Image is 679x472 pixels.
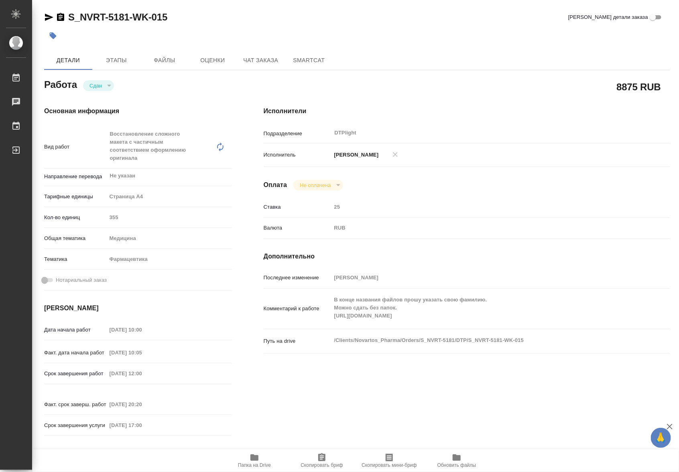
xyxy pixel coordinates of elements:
h4: [PERSON_NAME] [44,303,232,313]
span: Обновить файлы [437,462,476,468]
span: [PERSON_NAME] детали заказа [568,13,648,21]
input: Пустое поле [107,347,177,358]
h4: Исполнители [264,106,670,116]
p: Факт. срок заверш. работ [44,401,107,409]
div: RUB [331,221,636,235]
button: Скопировать мини-бриф [356,450,423,472]
h4: Дополнительно [264,252,670,261]
a: S_NVRT-5181-WK-015 [68,12,167,22]
p: Тематика [44,255,107,263]
span: Детали [49,55,87,65]
p: Исполнитель [264,151,331,159]
input: Пустое поле [107,399,177,410]
h4: Основная информация [44,106,232,116]
button: 🙏 [651,428,671,448]
p: Дата начала работ [44,326,107,334]
input: Пустое поле [107,419,177,431]
span: Файлы [145,55,184,65]
textarea: /Clients/Novartos_Pharma/Orders/S_NVRT-5181/DTP/S_NVRT-5181-WK-015 [331,334,636,347]
h2: Работа [44,77,77,91]
button: Скопировать ссылку [56,12,65,22]
p: Последнее изменение [264,274,331,282]
span: Скопировать бриф [301,462,343,468]
textarea: В конце названия файлов прошу указать свою фамилию. Можно сдать без папок. [URL][DOMAIN_NAME] [331,293,636,323]
button: Скопировать бриф [288,450,356,472]
input: Пустое поле [107,368,177,379]
p: Вид работ [44,143,107,151]
h4: Оплата [264,180,287,190]
input: Пустое поле [331,272,636,283]
input: Пустое поле [107,212,232,223]
button: Не оплачена [297,182,333,189]
button: Папка на Drive [221,450,288,472]
span: Оценки [193,55,232,65]
p: Комментарий к работе [264,305,331,313]
p: Общая тематика [44,234,107,242]
p: Факт. дата начала работ [44,349,107,357]
input: Пустое поле [331,201,636,213]
span: Папка на Drive [238,462,271,468]
p: Срок завершения услуги [44,421,107,429]
button: Добавить тэг [44,27,62,45]
button: Обновить файлы [423,450,490,472]
p: Ставка [264,203,331,211]
span: Этапы [97,55,136,65]
h2: 8875 RUB [617,80,661,94]
p: Направление перевода [44,173,107,181]
div: Сдан [293,180,343,191]
span: Чат заказа [242,55,280,65]
p: Тарифные единицы [44,193,107,201]
p: Валюта [264,224,331,232]
button: Скопировать ссылку для ЯМессенджера [44,12,54,22]
button: Сдан [87,82,104,89]
p: [PERSON_NAME] [331,151,379,159]
p: Подразделение [264,130,331,138]
div: Сдан [83,80,114,91]
p: Путь на drive [264,337,331,345]
input: Пустое поле [107,324,177,336]
div: Страница А4 [107,190,232,203]
div: Фармацевтика [107,252,232,266]
span: 🙏 [654,429,668,446]
span: SmartCat [290,55,328,65]
p: Срок завершения работ [44,370,107,378]
span: Скопировать мини-бриф [362,462,417,468]
div: Медицина [107,232,232,245]
span: Нотариальный заказ [56,276,107,284]
p: Кол-во единиц [44,214,107,222]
